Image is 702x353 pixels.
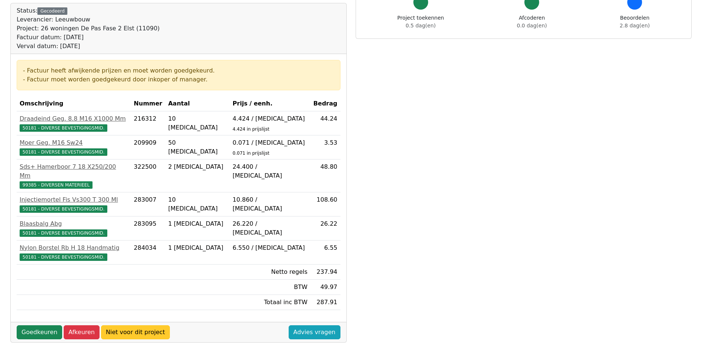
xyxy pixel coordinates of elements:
div: Injectiemortel Fis Vs300 T 300 Ml [20,195,128,204]
div: 6.550 / [MEDICAL_DATA] [233,243,308,252]
div: Sds+ Hamerboor 7 18 X250/200 Mm [20,162,128,180]
div: Draadeind Geg. 8.8 M16 X1000 Mm [20,114,128,123]
td: 49.97 [310,280,340,295]
span: 50181 - DIVERSE BEVESTIGINGSMID. [20,205,107,213]
td: Totaal inc BTW [230,295,310,310]
div: 4.424 / [MEDICAL_DATA] [233,114,308,123]
span: 50181 - DIVERSE BEVESTIGINGSMID. [20,124,107,132]
div: Project: 26 woningen De Pas Fase 2 Elst (11090) [17,24,160,33]
td: 283007 [131,192,165,216]
a: Niet voor dit project [101,325,170,339]
td: BTW [230,280,310,295]
div: 0.071 / [MEDICAL_DATA] [233,138,308,147]
div: Moer Geg. M16 Sw24 [20,138,128,147]
td: 3.53 [310,135,340,159]
div: 10 [MEDICAL_DATA] [168,195,226,213]
td: 284034 [131,241,165,265]
td: 283095 [131,216,165,241]
th: Omschrijving [17,96,131,111]
a: Advies vragen [289,325,340,339]
div: 1 [MEDICAL_DATA] [168,219,226,228]
td: 26.22 [310,216,340,241]
a: Sds+ Hamerboor 7 18 X250/200 Mm99385 - DIVERSEN MATERIEEL [20,162,128,189]
div: Project toekennen [397,14,444,30]
td: 322500 [131,159,165,192]
div: Nylon Borstel Rb H 18 Handmatig [20,243,128,252]
span: 0.0 dag(en) [517,23,547,28]
div: Verval datum: [DATE] [17,42,160,51]
td: 237.94 [310,265,340,280]
div: 10.860 / [MEDICAL_DATA] [233,195,308,213]
div: 1 [MEDICAL_DATA] [168,243,226,252]
td: 48.80 [310,159,340,192]
div: Gecodeerd [37,7,67,15]
a: Moer Geg. M16 Sw2450181 - DIVERSE BEVESTIGINGSMID. [20,138,128,156]
th: Nummer [131,96,165,111]
div: 10 [MEDICAL_DATA] [168,114,226,132]
span: 50181 - DIVERSE BEVESTIGINGSMID. [20,148,107,156]
th: Prijs / eenh. [230,96,310,111]
td: 44.24 [310,111,340,135]
a: Draadeind Geg. 8.8 M16 X1000 Mm50181 - DIVERSE BEVESTIGINGSMID. [20,114,128,132]
div: - Factuur heeft afwijkende prijzen en moet worden goedgekeurd. [23,66,334,75]
td: 287.91 [310,295,340,310]
div: - Factuur moet worden goedgekeurd door inkoper of manager. [23,75,334,84]
div: 50 [MEDICAL_DATA] [168,138,226,156]
a: Afkeuren [64,325,100,339]
span: 2.8 dag(en) [620,23,650,28]
a: Goedkeuren [17,325,62,339]
td: Netto regels [230,265,310,280]
a: Blaasbalg Abg50181 - DIVERSE BEVESTIGINGSMID. [20,219,128,237]
span: 0.5 dag(en) [406,23,436,28]
td: 6.55 [310,241,340,265]
div: Status: [17,6,160,51]
span: 99385 - DIVERSEN MATERIEEL [20,181,93,189]
td: 209909 [131,135,165,159]
sub: 0.071 in prijslijst [233,151,269,156]
div: 26.220 / [MEDICAL_DATA] [233,219,308,237]
a: Nylon Borstel Rb H 18 Handmatig50181 - DIVERSE BEVESTIGINGSMID. [20,243,128,261]
div: Afcoderen [517,14,547,30]
th: Bedrag [310,96,340,111]
div: 2 [MEDICAL_DATA] [168,162,226,171]
div: Blaasbalg Abg [20,219,128,228]
th: Aantal [165,96,229,111]
span: 50181 - DIVERSE BEVESTIGINGSMID. [20,229,107,237]
div: Beoordelen [620,14,650,30]
td: 216312 [131,111,165,135]
span: 50181 - DIVERSE BEVESTIGINGSMID. [20,253,107,261]
td: 108.60 [310,192,340,216]
div: Factuur datum: [DATE] [17,33,160,42]
sub: 4.424 in prijslijst [233,127,269,132]
div: 24.400 / [MEDICAL_DATA] [233,162,308,180]
div: Leverancier: Leeuwbouw [17,15,160,24]
a: Injectiemortel Fis Vs300 T 300 Ml50181 - DIVERSE BEVESTIGINGSMID. [20,195,128,213]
